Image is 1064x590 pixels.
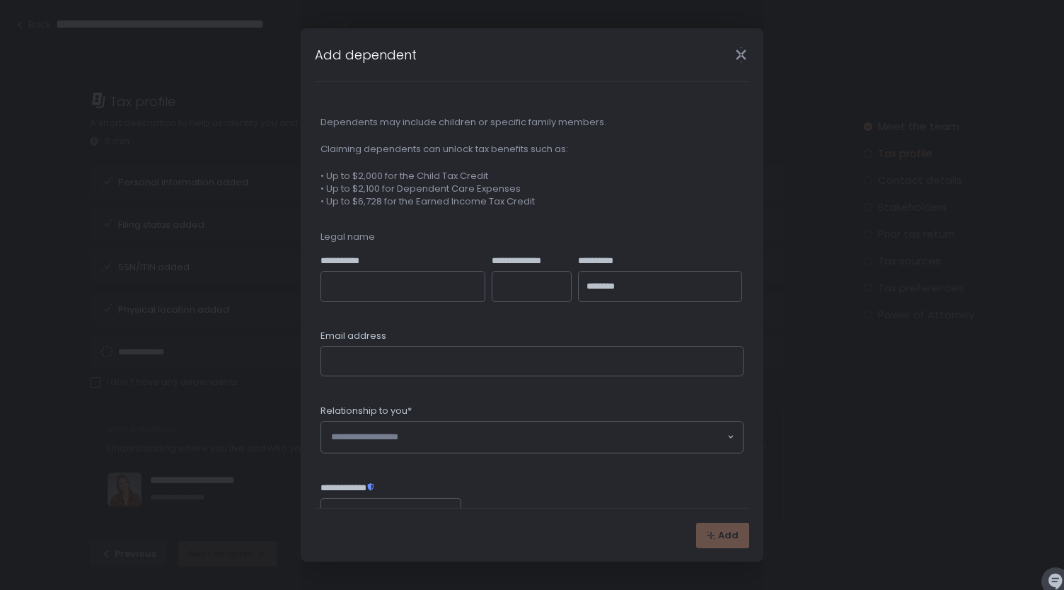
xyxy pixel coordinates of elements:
[320,143,744,156] span: Claiming dependents can unlock tax benefits such as:
[331,430,726,444] input: Search for option
[718,47,763,63] div: Close
[320,183,744,195] span: • Up to $2,100 for Dependent Care Expenses
[321,422,743,453] div: Search for option
[320,170,744,183] span: • Up to $2,000 for the Child Tax Credit
[320,330,386,342] span: Email address
[315,45,417,64] h1: Add dependent
[320,405,412,417] span: Relationship to you*
[320,231,744,243] div: Legal name
[320,116,744,129] span: Dependents may include children or specific family members.
[320,195,744,208] span: • Up to $6,728 for the Earned Income Tax Credit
